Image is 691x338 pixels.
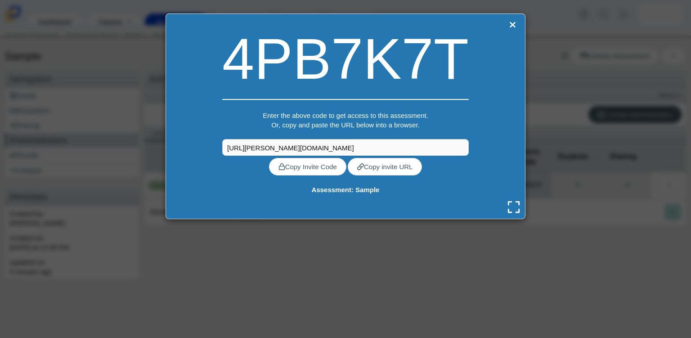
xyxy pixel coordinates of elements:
div: 4PB7K7T [222,18,469,99]
b: Assessment: Sample [312,186,380,194]
a: Close [507,18,518,31]
a: Copy Invite Code [269,158,346,176]
a: Copy invite URL [348,158,422,176]
div: Enter the above code to get access to this assessment. Or, copy and paste the URL below into a br... [222,111,469,139]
